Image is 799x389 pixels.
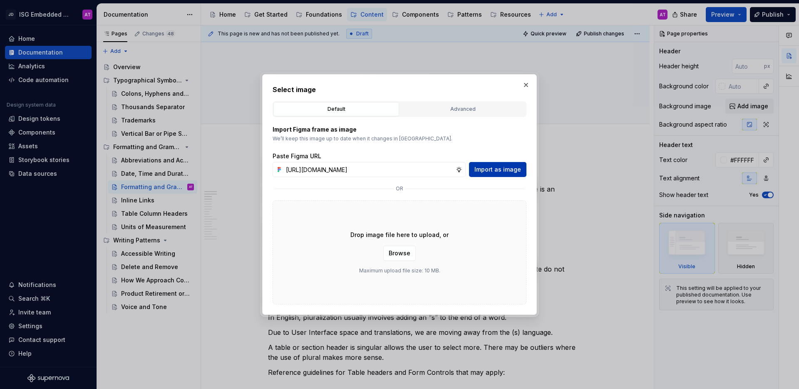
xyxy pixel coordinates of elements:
p: Import Figma frame as image [273,125,526,134]
span: Browse [389,249,410,257]
button: Import as image [469,162,526,177]
input: https://figma.com/file... [283,162,456,177]
p: or [396,185,403,192]
span: Import as image [474,165,521,174]
label: Paste Figma URL [273,152,321,160]
div: Default [276,105,396,113]
p: Drop image file here to upload, or [350,231,449,239]
div: Advanced [403,105,523,113]
h2: Select image [273,85,526,95]
button: Browse [383,246,416,261]
p: We’ll keep this image up to date when it changes in [GEOGRAPHIC_DATA]. [273,135,526,142]
p: Maximum upload file size: 10 MB. [359,267,440,274]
